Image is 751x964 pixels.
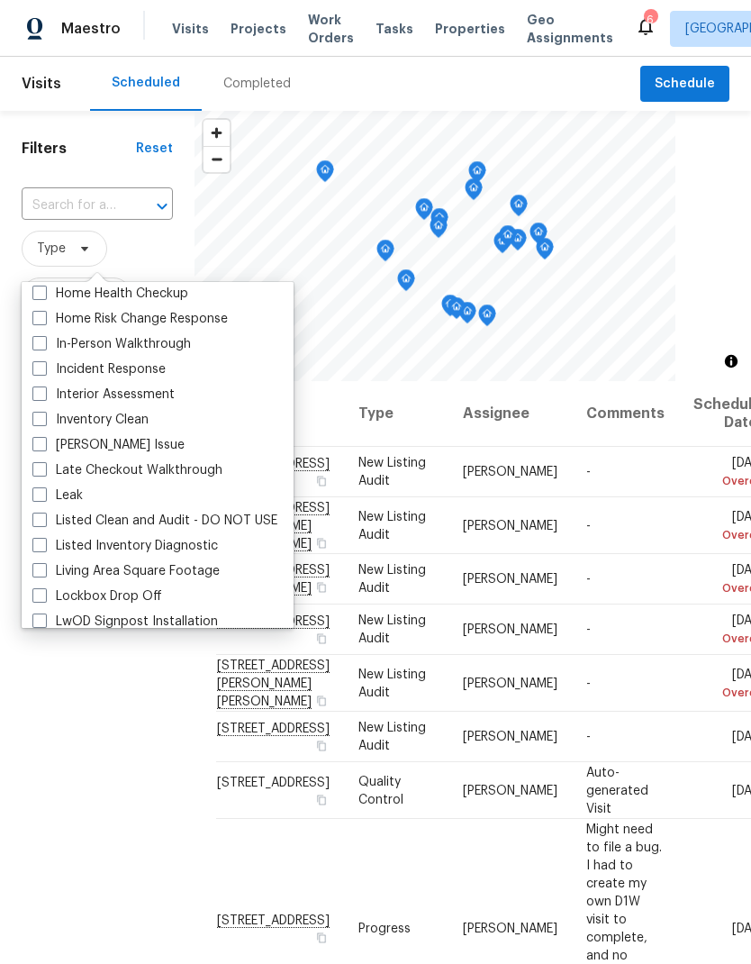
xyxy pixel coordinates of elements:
span: [PERSON_NAME] [463,677,557,689]
input: Search for an address... [22,192,122,220]
span: New Listing Audit [358,722,426,752]
div: Map marker [465,178,483,206]
button: Copy Address [313,738,330,754]
label: Incident Response [32,360,166,378]
button: Copy Address [313,929,330,945]
label: Listed Clean and Audit - DO NOT USE [32,512,277,530]
span: [PERSON_NAME] [463,922,557,934]
div: Map marker [493,232,511,259]
button: Toggle attribution [720,350,742,372]
span: [PERSON_NAME] [463,784,557,796]
span: Maestro [61,20,121,38]
div: Map marker [430,208,448,236]
div: Map marker [468,161,486,189]
button: Open [149,194,175,219]
label: Inventory Clean [32,411,149,429]
canvas: Map [195,111,675,381]
label: Leak [32,487,83,505]
div: Map marker [499,225,517,253]
div: Map marker [510,195,528,223]
div: Reset [136,140,173,158]
div: Map marker [458,302,476,330]
span: Progress [358,922,411,934]
span: Schedule [655,73,715,95]
button: Copy Address [313,791,330,807]
span: Type [37,240,66,258]
label: Home Risk Change Response [32,310,228,328]
span: New Listing Audit [358,614,426,645]
th: Assignee [448,381,572,447]
div: Map marker [430,216,448,244]
div: Map marker [448,297,466,325]
div: Map marker [509,229,527,257]
label: Late Checkout Walkthrough [32,461,222,479]
span: Quality Control [358,775,403,805]
span: - [586,573,591,586]
button: Schedule [640,66,729,103]
span: Work Orders [308,11,354,47]
span: [PERSON_NAME] [463,623,557,636]
div: Scheduled [112,74,180,92]
span: - [586,466,591,478]
div: Map marker [415,198,433,226]
button: Copy Address [313,631,330,647]
span: Zoom out [204,147,230,172]
label: Home Health Checkup [32,285,188,303]
button: Copy Address [313,692,330,708]
button: Copy Address [313,473,330,489]
span: [PERSON_NAME] [463,573,557,586]
span: Projects [231,20,286,38]
span: Toggle attribution [726,351,737,371]
span: New Listing Audit [358,668,426,698]
span: [PERSON_NAME] [463,731,557,743]
h1: Filters [22,140,136,158]
label: Lockbox Drop Off [32,587,162,605]
div: Map marker [529,223,547,250]
button: Zoom in [204,120,230,146]
label: In-Person Walkthrough [32,335,191,353]
label: LwOD Signpost Installation [32,613,218,631]
div: Map marker [441,295,459,323]
label: [PERSON_NAME] Issue [32,436,185,454]
label: Living Area Square Footage [32,562,220,580]
span: [PERSON_NAME] [463,519,557,532]
div: Map marker [478,305,496,332]
span: Tasks [375,23,413,35]
span: Auto-generated Visit [586,766,648,814]
span: - [586,623,591,636]
span: - [586,677,591,689]
div: Map marker [536,238,554,266]
th: Comments [572,381,679,447]
div: 6 [644,11,656,29]
label: Listed Inventory Diagnostic [32,537,218,555]
span: Properties [435,20,505,38]
span: - [586,731,591,743]
th: Type [344,381,448,447]
button: Copy Address [313,534,330,550]
span: Visits [172,20,209,38]
button: Zoom out [204,146,230,172]
div: Map marker [316,160,334,188]
span: [PERSON_NAME] [463,466,557,478]
span: - [586,519,591,532]
span: Geo Assignments [527,11,613,47]
div: Completed [223,75,291,93]
span: New Listing Audit [358,510,426,541]
span: Visits [22,64,61,104]
div: Map marker [376,240,394,268]
div: Map marker [397,269,415,297]
span: New Listing Audit [358,564,426,595]
span: New Listing Audit [358,457,426,487]
span: [STREET_ADDRESS] [217,776,330,788]
label: Interior Assessment [32,386,175,404]
button: Copy Address [313,579,330,596]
